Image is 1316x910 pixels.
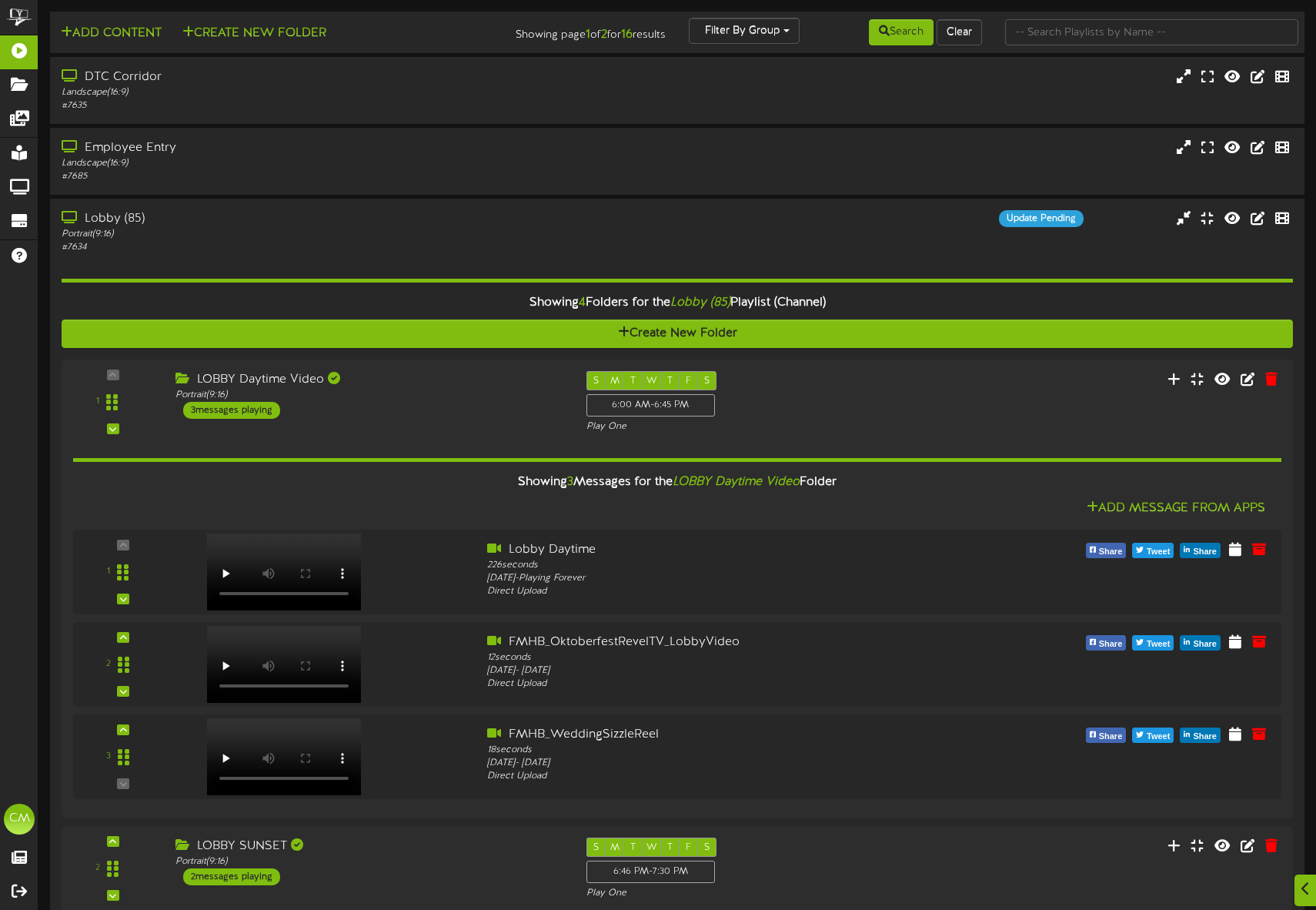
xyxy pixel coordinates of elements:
span: Share [1190,636,1220,653]
div: 2 messages playing [183,868,280,885]
button: Tweet [1132,635,1174,651]
button: Tweet [1132,543,1174,558]
div: Showing page of for results [466,18,677,44]
span: S [593,376,599,386]
span: T [667,842,673,853]
span: W [646,376,657,386]
input: -- Search Playlists by Name -- [1005,19,1298,45]
div: # 7635 [62,99,561,112]
div: # 7685 [62,170,561,183]
span: Share [1190,728,1220,745]
div: 12 seconds [487,651,967,664]
span: T [630,842,636,853]
button: Clear [937,19,982,45]
span: T [667,376,673,386]
span: S [704,842,710,853]
div: FMHB_WeddingSizzleReel [487,726,967,744]
div: 3 messages playing [183,402,280,419]
div: Play One [586,420,871,433]
i: LOBBY Daytime Video [673,475,800,489]
div: Employee Entry [62,139,561,157]
div: [DATE] - [DATE] [487,757,967,770]
span: F [686,842,691,853]
div: # 7634 [62,241,561,254]
span: W [646,842,657,853]
div: Landscape ( 16:9 ) [62,86,561,99]
strong: 16 [621,28,633,42]
div: LOBBY Daytime Video [175,371,563,389]
div: CM [4,804,35,835]
div: Portrait ( 9:16 ) [62,228,561,241]
button: Share [1086,635,1127,651]
span: 4 [579,296,586,309]
span: Share [1096,728,1126,745]
div: 226 seconds [487,559,967,572]
button: Share [1086,728,1127,743]
strong: 2 [601,28,607,42]
div: FMHB_OktoberfestRevelTV_LobbyVideo [487,634,967,651]
div: Direct Upload [487,770,967,783]
div: 6:00 AM - 6:45 PM [586,394,715,417]
div: 18 seconds [487,744,967,757]
span: 3 [567,475,573,489]
span: Tweet [1144,728,1173,745]
div: 6:46 PM - 7:30 PM [586,861,715,883]
div: [DATE] - Playing Forever [487,572,967,585]
div: Direct Upload [487,585,967,598]
button: Tweet [1132,728,1174,743]
div: Landscape ( 16:9 ) [62,157,561,170]
span: Tweet [1144,544,1173,560]
div: DTC Corridor [62,69,561,86]
button: Filter By Group [689,18,800,44]
div: Portrait ( 9:16 ) [175,389,563,402]
div: Play One [586,887,871,900]
span: F [686,376,691,386]
strong: 1 [586,28,590,42]
button: Share [1180,543,1221,558]
button: Share [1180,635,1221,651]
div: LOBBY SUNSET [175,838,563,855]
div: [DATE] - [DATE] [487,664,967,677]
div: Portrait ( 9:16 ) [175,855,563,868]
button: Add Message From Apps [1082,499,1270,518]
span: T [630,376,636,386]
i: Lobby (85) [670,296,730,309]
div: Update Pending [999,210,1084,227]
div: Direct Upload [487,677,967,691]
button: Search [869,19,934,45]
span: Share [1096,636,1126,653]
span: Tweet [1144,636,1173,653]
span: M [610,842,620,853]
span: Share [1096,544,1126,560]
div: Showing Messages for the Folder [62,466,1293,499]
button: Create New Folder [62,320,1293,348]
span: M [610,376,620,386]
span: Share [1190,544,1220,560]
button: Share [1086,543,1127,558]
button: Share [1180,728,1221,743]
div: Showing Folders for the Playlist (Channel) [50,286,1304,320]
span: S [704,376,710,386]
button: Create New Folder [178,24,331,43]
button: Add Content [56,24,166,43]
span: S [593,842,599,853]
div: Lobby Daytime [487,541,967,559]
div: Lobby (85) [62,210,561,228]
